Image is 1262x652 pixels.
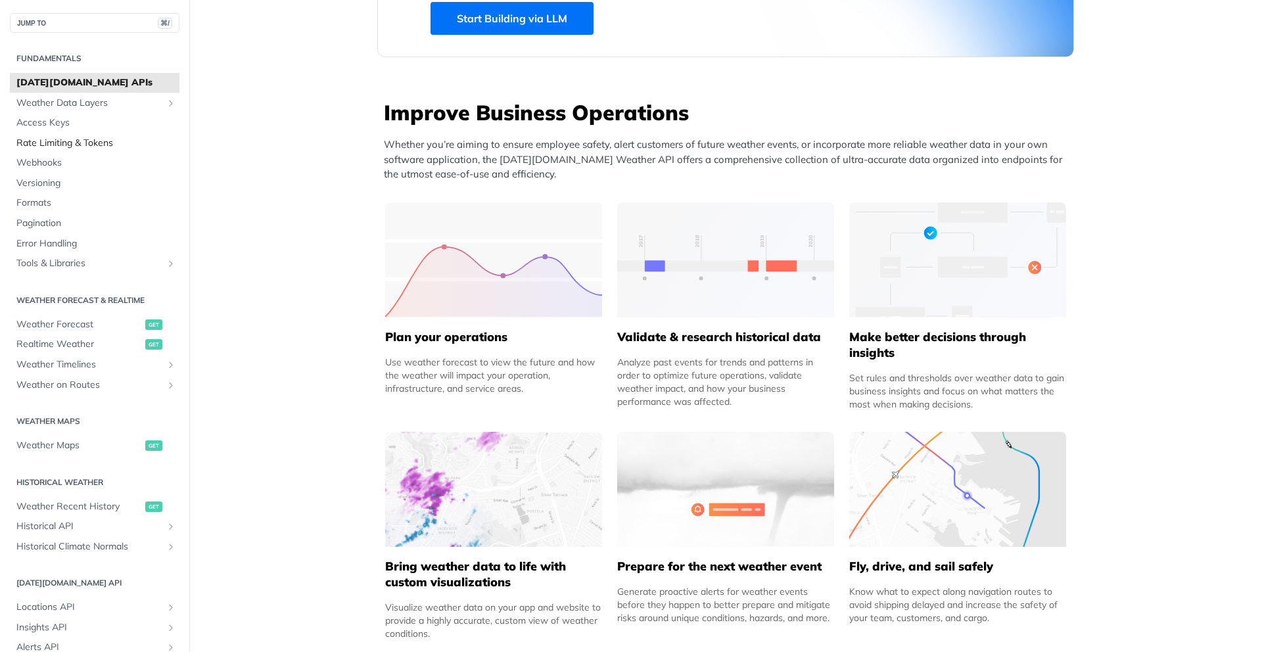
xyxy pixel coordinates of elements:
span: Weather Timelines [16,358,162,371]
button: Show subpages for Weather on Routes [166,380,176,390]
a: Formats [10,193,179,213]
span: Locations API [16,601,162,614]
h2: Historical Weather [10,477,179,488]
img: 4463876-group-4982x.svg [385,432,602,547]
div: Visualize weather data on your app and website to provide a highly accurate, custom view of weath... [385,601,602,640]
span: [DATE][DOMAIN_NAME] APIs [16,76,176,89]
span: Formats [16,197,176,210]
h5: Prepare for the next weather event [617,559,834,574]
span: Insights API [16,621,162,634]
span: get [145,319,162,330]
span: Versioning [16,177,176,190]
a: Historical Climate NormalsShow subpages for Historical Climate Normals [10,537,179,557]
h5: Fly, drive, and sail safely [849,559,1066,574]
button: JUMP TO⌘/ [10,13,179,33]
a: Weather Recent Historyget [10,497,179,517]
span: Weather Recent History [16,500,142,513]
button: Show subpages for Locations API [166,602,176,613]
span: Weather Forecast [16,318,142,331]
a: Locations APIShow subpages for Locations API [10,597,179,617]
div: Generate proactive alerts for weather events before they happen to better prepare and mitigate ri... [617,585,834,624]
p: Whether you’re aiming to ensure employee safety, alert customers of future weather events, or inc... [384,137,1074,182]
a: Weather Mapsget [10,436,179,455]
h5: Plan your operations [385,329,602,345]
span: Historical API [16,520,162,533]
h2: Fundamentals [10,53,179,64]
span: get [145,501,162,512]
h3: Improve Business Operations [384,98,1074,127]
h2: [DATE][DOMAIN_NAME] API [10,577,179,589]
a: Versioning [10,174,179,193]
a: Weather Forecastget [10,315,179,335]
h2: Weather Forecast & realtime [10,294,179,306]
span: Rate Limiting & Tokens [16,137,176,150]
span: Realtime Weather [16,338,142,351]
img: 994b3d6-mask-group-32x.svg [849,432,1066,547]
span: Webhooks [16,156,176,170]
a: Weather TimelinesShow subpages for Weather Timelines [10,355,179,375]
button: Show subpages for Tools & Libraries [166,258,176,269]
img: 2c0a313-group-496-12x.svg [617,432,834,547]
button: Show subpages for Insights API [166,622,176,633]
a: Error Handling [10,234,179,254]
span: get [145,440,162,451]
a: Insights APIShow subpages for Insights API [10,618,179,638]
h5: Bring weather data to life with custom visualizations [385,559,602,590]
a: Historical APIShow subpages for Historical API [10,517,179,536]
div: Set rules and thresholds over weather data to gain business insights and focus on what matters th... [849,371,1066,411]
h5: Make better decisions through insights [849,329,1066,361]
a: Webhooks [10,153,179,173]
span: Tools & Libraries [16,257,162,270]
span: Weather Data Layers [16,97,162,110]
a: Weather on RoutesShow subpages for Weather on Routes [10,375,179,395]
button: Show subpages for Historical API [166,521,176,532]
span: Weather Maps [16,439,142,452]
a: Tools & LibrariesShow subpages for Tools & Libraries [10,254,179,273]
button: Show subpages for Weather Data Layers [166,98,176,108]
span: Access Keys [16,116,176,129]
button: Show subpages for Weather Timelines [166,360,176,370]
span: Historical Climate Normals [16,540,162,553]
a: Weather Data LayersShow subpages for Weather Data Layers [10,93,179,113]
span: Weather on Routes [16,379,162,392]
a: [DATE][DOMAIN_NAME] APIs [10,73,179,93]
span: ⌘/ [158,18,172,29]
h2: Weather Maps [10,415,179,427]
div: Know what to expect along navigation routes to avoid shipping delayed and increase the safety of ... [849,585,1066,624]
button: Show subpages for Historical Climate Normals [166,542,176,552]
img: a22d113-group-496-32x.svg [849,202,1066,317]
img: 39565e8-group-4962x.svg [385,202,602,317]
a: Rate Limiting & Tokens [10,133,179,153]
span: Pagination [16,217,176,230]
a: Pagination [10,214,179,233]
h5: Validate & research historical data [617,329,834,345]
a: Access Keys [10,113,179,133]
a: Start Building via LLM [431,2,594,35]
div: Use weather forecast to view the future and how the weather will impact your operation, infrastru... [385,356,602,395]
div: Analyze past events for trends and patterns in order to optimize future operations, validate weat... [617,356,834,408]
span: Error Handling [16,237,176,250]
span: get [145,339,162,350]
a: Realtime Weatherget [10,335,179,354]
img: 13d7ca0-group-496-2.svg [617,202,834,317]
